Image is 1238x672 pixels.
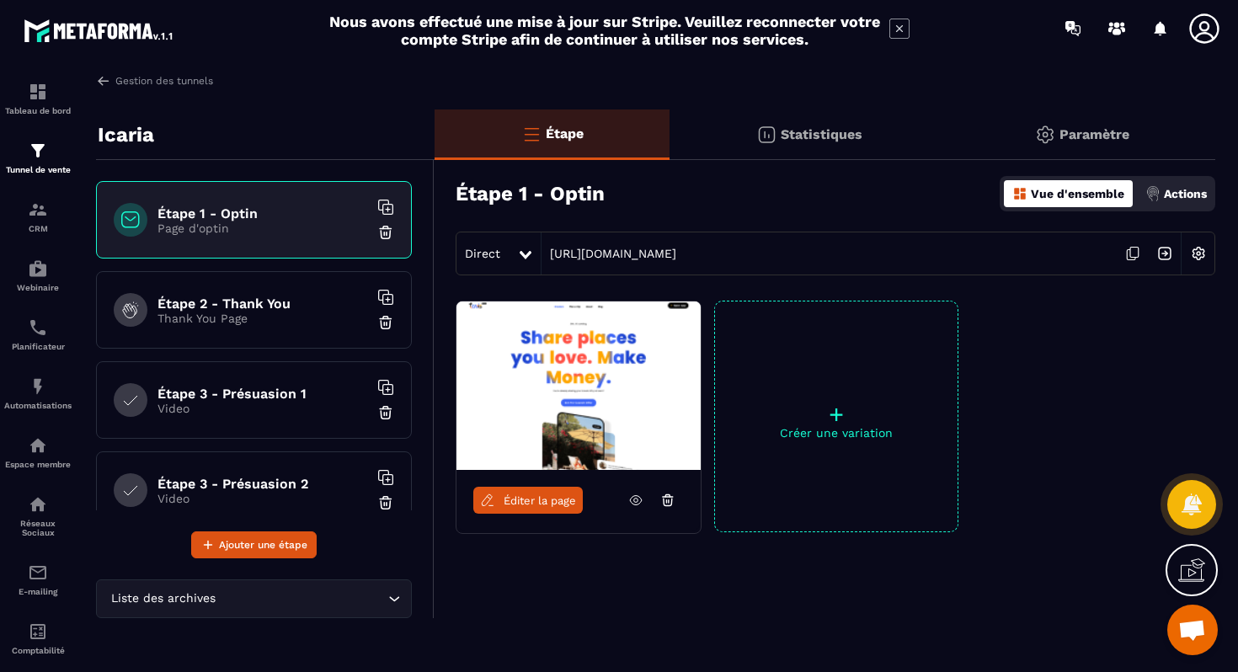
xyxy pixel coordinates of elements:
[781,126,862,142] p: Statistiques
[4,187,72,246] a: formationformationCRM
[4,224,72,233] p: CRM
[1167,605,1218,655] a: Ouvrir le chat
[473,487,583,514] a: Éditer la page
[87,99,130,110] div: Domaine
[456,301,701,470] img: image
[96,73,111,88] img: arrow
[157,296,368,312] h6: Étape 2 - Thank You
[1182,237,1214,269] img: setting-w.858f3a88.svg
[1012,186,1027,201] img: dashboard-orange.40269519.svg
[377,224,394,241] img: trash
[4,69,72,128] a: formationformationTableau de bord
[4,609,72,668] a: accountantaccountantComptabilité
[4,305,72,364] a: schedulerschedulerPlanificateur
[4,342,72,351] p: Planificateur
[542,247,676,260] a: [URL][DOMAIN_NAME]
[1145,186,1161,201] img: actions.d6e523a2.png
[28,563,48,583] img: email
[4,364,72,423] a: automationsautomationsAutomatisations
[1031,187,1124,200] p: Vue d'ensemble
[191,98,205,111] img: tab_keywords_by_traffic_grey.svg
[715,403,958,426] p: +
[4,423,72,482] a: automationsautomationsEspace membre
[1149,237,1181,269] img: arrow-next.bcc2205e.svg
[1059,126,1129,142] p: Paramètre
[28,200,48,220] img: formation
[28,259,48,279] img: automations
[756,125,776,145] img: stats.20deebd0.svg
[4,519,72,537] p: Réseaux Sociaux
[4,550,72,609] a: emailemailE-mailing
[28,494,48,515] img: social-network
[4,646,72,655] p: Comptabilité
[4,460,72,469] p: Espace membre
[377,314,394,331] img: trash
[456,182,605,205] h3: Étape 1 - Optin
[4,482,72,550] a: social-networksocial-networkRéseaux Sociaux
[107,589,219,608] span: Liste des archives
[28,621,48,642] img: accountant
[68,98,82,111] img: tab_domain_overview_orange.svg
[157,402,368,415] p: Video
[157,221,368,235] p: Page d'optin
[4,165,72,174] p: Tunnel de vente
[4,128,72,187] a: formationformationTunnel de vente
[28,141,48,161] img: formation
[328,13,881,48] h2: Nous avons effectué une mise à jour sur Stripe. Veuillez reconnecter votre compte Stripe afin de ...
[465,247,500,260] span: Direct
[28,82,48,102] img: formation
[210,99,258,110] div: Mots-clés
[377,404,394,421] img: trash
[546,125,584,141] p: Étape
[157,476,368,492] h6: Étape 3 - Présuasion 2
[157,205,368,221] h6: Étape 1 - Optin
[219,589,384,608] input: Search for option
[47,27,83,40] div: v 4.0.24
[157,492,368,505] p: Video
[4,587,72,596] p: E-mailing
[4,246,72,305] a: automationsautomationsWebinaire
[24,15,175,45] img: logo
[1164,187,1207,200] p: Actions
[157,386,368,402] h6: Étape 3 - Présuasion 1
[1035,125,1055,145] img: setting-gr.5f69749f.svg
[377,494,394,511] img: trash
[521,124,542,144] img: bars-o.4a397970.svg
[96,579,412,618] div: Search for option
[4,401,72,410] p: Automatisations
[28,435,48,456] img: automations
[28,317,48,338] img: scheduler
[27,27,40,40] img: logo_orange.svg
[98,118,154,152] p: Icaria
[4,283,72,292] p: Webinaire
[191,531,317,558] button: Ajouter une étape
[4,106,72,115] p: Tableau de bord
[219,536,307,553] span: Ajouter une étape
[96,73,213,88] a: Gestion des tunnels
[504,494,576,507] span: Éditer la page
[715,426,958,440] p: Créer une variation
[27,44,40,57] img: website_grey.svg
[28,376,48,397] img: automations
[44,44,190,57] div: Domaine: [DOMAIN_NAME]
[157,312,368,325] p: Thank You Page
